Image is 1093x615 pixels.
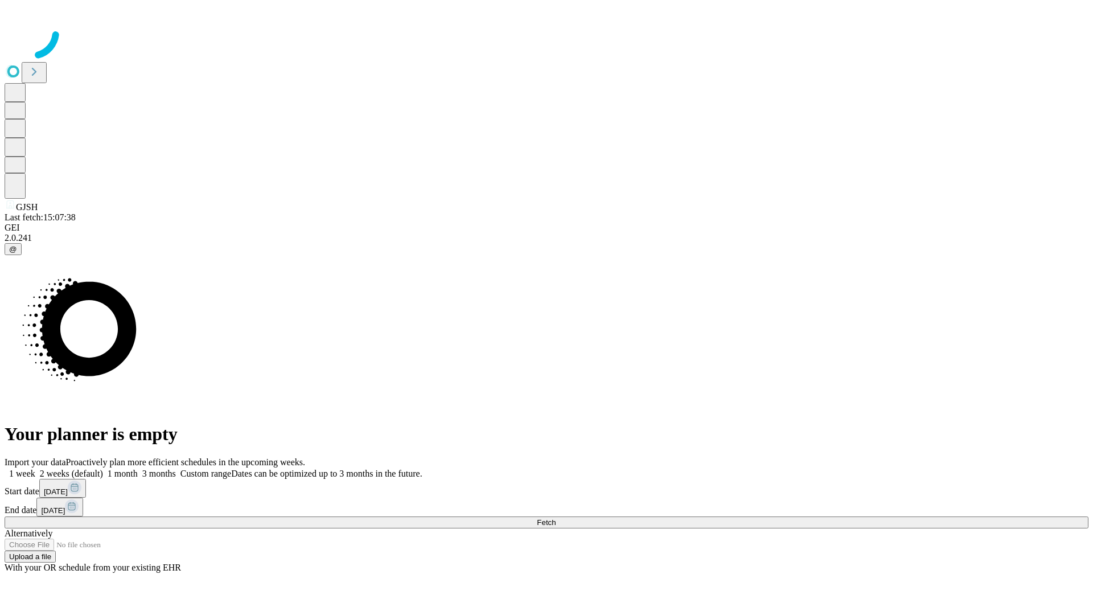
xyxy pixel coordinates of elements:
[36,498,83,516] button: [DATE]
[5,457,66,467] span: Import your data
[142,469,176,478] span: 3 months
[66,457,305,467] span: Proactively plan more efficient schedules in the upcoming weeks.
[5,498,1088,516] div: End date
[5,243,22,255] button: @
[16,202,38,212] span: GJSH
[108,469,138,478] span: 1 month
[5,479,1088,498] div: Start date
[39,479,86,498] button: [DATE]
[41,506,65,515] span: [DATE]
[5,212,76,222] span: Last fetch: 15:07:38
[9,469,35,478] span: 1 week
[5,563,181,572] span: With your OR schedule from your existing EHR
[231,469,422,478] span: Dates can be optimized up to 3 months in the future.
[5,223,1088,233] div: GEI
[5,516,1088,528] button: Fetch
[5,528,52,538] span: Alternatively
[9,245,17,253] span: @
[5,551,56,563] button: Upload a file
[537,518,556,527] span: Fetch
[5,233,1088,243] div: 2.0.241
[40,469,103,478] span: 2 weeks (default)
[5,424,1088,445] h1: Your planner is empty
[44,487,68,496] span: [DATE]
[180,469,231,478] span: Custom range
